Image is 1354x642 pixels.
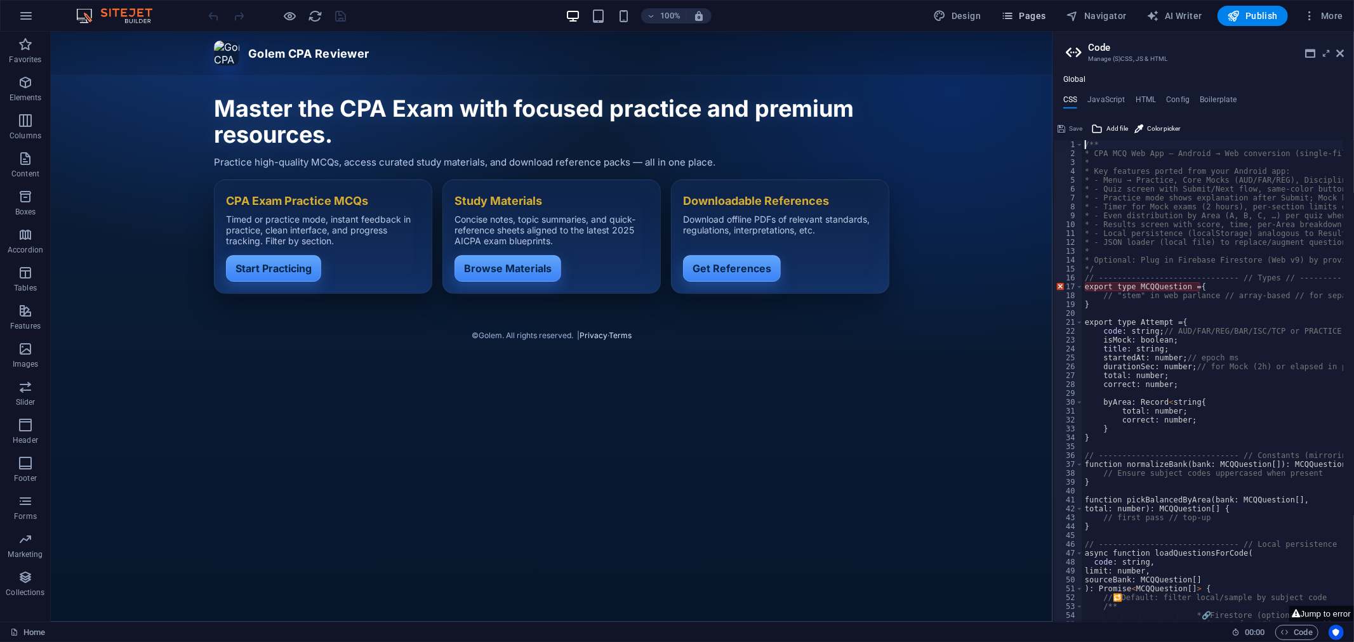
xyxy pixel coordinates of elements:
[1054,389,1084,398] div: 29
[1063,95,1077,109] h4: CSS
[14,283,37,293] p: Tables
[1054,540,1084,549] div: 46
[1054,344,1084,353] div: 24
[14,511,37,521] p: Forms
[1303,10,1343,22] span: More
[1054,256,1084,265] div: 14
[1054,424,1084,433] div: 33
[16,397,36,407] p: Slider
[1054,185,1084,193] div: 6
[1066,10,1127,22] span: Navigator
[8,549,43,560] p: Marketing
[1054,380,1084,389] div: 28
[1054,478,1084,487] div: 39
[1063,75,1086,85] h4: Global
[1054,273,1084,282] div: 16
[1054,407,1084,416] div: 31
[1054,531,1084,540] div: 45
[11,169,39,179] p: Content
[1054,149,1084,158] div: 2
[1054,202,1084,211] div: 8
[929,6,986,26] button: Design
[1001,10,1045,22] span: Pages
[1054,291,1084,300] div: 18
[1054,327,1084,336] div: 22
[1054,433,1084,442] div: 34
[9,55,41,65] p: Favorites
[1136,95,1157,109] h4: HTML
[8,245,43,255] p: Accordion
[1054,567,1084,575] div: 49
[1200,95,1237,109] h4: Boilerplate
[1089,121,1130,136] button: Add file
[1054,451,1084,460] div: 36
[10,131,41,141] p: Columns
[1054,362,1084,371] div: 26
[1054,416,1084,424] div: 32
[1147,10,1202,22] span: AI Writer
[1054,300,1084,309] div: 19
[1254,627,1256,637] span: :
[1054,584,1084,593] div: 51
[1054,371,1084,380] div: 27
[1054,220,1084,229] div: 10
[693,10,705,22] i: On resize automatically adjust zoom level to fit chosen device.
[1132,121,1182,136] button: Color picker
[1054,469,1084,478] div: 38
[1054,238,1084,247] div: 12
[1054,336,1084,344] div: 23
[1054,211,1084,220] div: 9
[1106,121,1128,136] span: Add file
[282,8,298,23] button: Click here to leave preview mode and continue editing
[1088,42,1344,53] h2: Code
[1054,353,1084,362] div: 25
[934,10,981,22] span: Design
[1329,625,1344,640] button: Usercentrics
[1289,606,1354,622] button: Jump to error
[1087,95,1125,109] h4: JavaScript
[1054,140,1084,149] div: 1
[1054,487,1084,495] div: 40
[1054,176,1084,185] div: 5
[1054,558,1084,567] div: 48
[1142,6,1207,26] button: AI Writer
[10,321,41,331] p: Features
[1231,625,1265,640] h6: Session time
[1147,121,1180,136] span: Color picker
[1054,549,1084,558] div: 47
[1054,602,1084,611] div: 53
[1088,53,1318,65] h3: Manage (S)CSS, JS & HTML
[1275,625,1318,640] button: Code
[1054,495,1084,504] div: 41
[1054,158,1084,167] div: 3
[1281,625,1313,640] span: Code
[1218,6,1288,26] button: Publish
[660,8,680,23] h6: 100%
[308,8,323,23] button: reload
[1054,620,1084,629] div: 55
[1054,247,1084,256] div: 13
[15,207,36,217] p: Boxes
[1054,398,1084,407] div: 30
[1054,309,1084,318] div: 20
[1245,625,1264,640] span: 00 00
[1054,575,1084,584] div: 50
[1054,167,1084,176] div: 4
[309,9,323,23] i: Reload page
[1054,522,1084,531] div: 44
[1054,504,1084,513] div: 42
[1061,6,1132,26] button: Navigator
[1054,611,1084,620] div: 54
[1298,6,1348,26] button: More
[1166,95,1190,109] h4: Config
[1054,593,1084,602] div: 52
[10,93,42,103] p: Elements
[1054,282,1084,291] div: 17
[1228,10,1278,22] span: Publish
[73,8,168,23] img: Editor Logo
[13,359,39,369] p: Images
[641,8,686,23] button: 100%
[13,435,38,445] p: Header
[10,625,45,640] a: Click to cancel selection. Double-click to open Pages
[1054,513,1084,522] div: 43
